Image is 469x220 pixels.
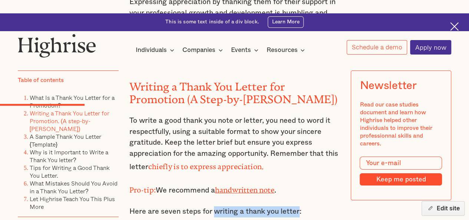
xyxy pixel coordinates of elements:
div: Table of contents [18,76,64,84]
div: Companies [182,46,215,55]
a: What Mistakes Should You Avoid in a Thank You Letter? [30,179,118,196]
strong: Pro-tip: [129,186,156,190]
div: Read our case studies document and learn how Highrise helped other individuals to improve their p... [360,101,442,148]
div: This is some text inside of a div block. [165,19,259,26]
input: Keep me posted [360,173,442,185]
div: Individuals [136,46,176,55]
div: Resources [266,46,307,55]
div: Resources [266,46,297,55]
strong: chiefly is to express appreciation. [148,162,264,167]
h2: Writing a Thank You Letter for Promotion (A Step-by-[PERSON_NAME]) [129,78,340,103]
a: handwritten note [215,186,274,190]
div: Individuals [136,46,167,55]
button: Edit site [422,201,465,216]
a: Tips for Writing a Good Thank You Letter. [30,163,110,180]
div: Newsletter [360,79,416,92]
p: We recommend a . [129,183,340,196]
p: To write a good thank you note or letter, you need to word it respectfully, using a suitable form... [129,115,340,173]
p: Here are seven steps for writing a thank you letter: [129,206,340,217]
div: Events [231,46,251,55]
a: What Is a Thank You Letter for a Promotion? [30,93,115,110]
a: Let Highrise Teach You This Plus More [30,194,115,211]
a: Why is it Important to Write a Thank You letter? [30,148,108,164]
a: A Sample Thank You Letter {Template} [30,132,101,149]
img: Highrise logo [18,34,96,58]
div: Companies [182,46,225,55]
input: Your e-mail [360,157,442,170]
form: Modal Form [360,157,442,186]
a: Schedule a demo [347,40,407,55]
img: Cross icon [450,22,459,31]
a: Apply now [410,40,451,55]
a: Writing a Thank You Letter for Promotion. (A step-by-[PERSON_NAME]) [30,109,109,133]
a: Learn More [268,16,304,28]
div: Events [231,46,261,55]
